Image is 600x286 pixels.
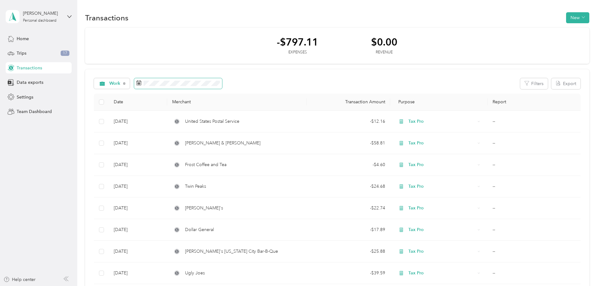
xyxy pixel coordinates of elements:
iframe: Everlance-gr Chat Button Frame [565,251,600,286]
h1: Transactions [85,14,128,21]
td: [DATE] [109,241,167,262]
td: -- [488,154,581,176]
div: - $22.74 [312,205,385,212]
span: Data exports [17,79,43,86]
span: United States Postal Service [185,118,239,125]
div: [PERSON_NAME] [23,10,62,17]
td: -- [488,241,581,262]
span: Trips [17,50,26,57]
span: Dollar General [185,226,214,233]
td: [DATE] [109,154,167,176]
th: Merchant [167,94,306,111]
td: [DATE] [109,219,167,241]
span: Purpose [395,99,415,105]
span: [PERSON_NAME]'s [185,205,223,212]
span: Tax Pro [408,118,475,125]
div: - $24.68 [312,183,385,190]
button: Filters [520,78,548,89]
td: [DATE] [109,111,167,132]
span: 17 [61,51,69,56]
span: [PERSON_NAME] & [PERSON_NAME] [185,140,260,147]
td: -- [488,219,581,241]
td: -- [488,197,581,219]
div: $0.00 [371,36,397,47]
div: - $12.16 [312,118,385,125]
span: Frost Coffee and Tea [185,161,226,168]
span: Settings [17,94,33,100]
span: Tax Pro [408,270,475,277]
th: Date [109,94,167,111]
span: [PERSON_NAME]'s [US_STATE] City Bar-B-Que [185,248,278,255]
div: Revenue [371,50,397,55]
div: -$797.11 [277,36,318,47]
th: Transaction Amount [307,94,390,111]
span: Twin Peaks [185,183,206,190]
span: Transactions [17,65,42,71]
th: Report [488,94,581,111]
div: - $39.59 [312,270,385,277]
div: - $58.81 [312,140,385,147]
span: Tax Pro [408,183,475,190]
span: Tax Pro [408,140,475,147]
td: -- [488,262,581,284]
span: Tax Pro [408,161,475,168]
span: Tax Pro [408,248,475,255]
span: Work [109,81,121,86]
td: [DATE] [109,197,167,219]
span: Tax Pro [408,226,475,233]
span: Ugly Joes [185,270,205,277]
div: Personal dashboard [23,19,57,23]
td: [DATE] [109,132,167,154]
button: New [566,12,589,23]
td: [DATE] [109,176,167,197]
td: -- [488,176,581,197]
button: Help center [3,276,35,283]
span: Home [17,35,29,42]
span: Tax Pro [408,205,475,212]
span: Team Dashboard [17,108,52,115]
td: [DATE] [109,262,167,284]
div: Expenses [277,50,318,55]
div: - $25.88 [312,248,385,255]
td: -- [488,111,581,132]
div: - $17.89 [312,226,385,233]
div: - $4.60 [312,161,385,168]
button: Export [551,78,581,89]
td: -- [488,132,581,154]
